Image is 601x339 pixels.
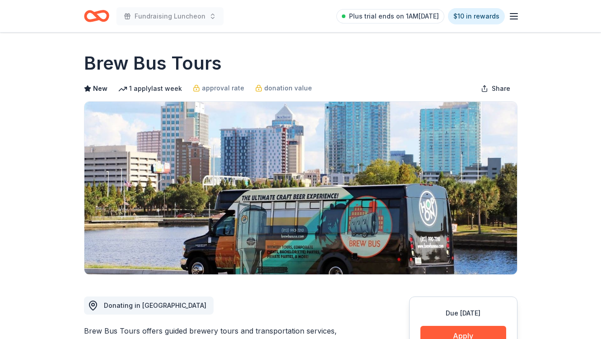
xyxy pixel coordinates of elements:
span: Donating in [GEOGRAPHIC_DATA] [104,301,206,309]
span: Plus trial ends on 1AM[DATE] [349,11,439,22]
h1: Brew Bus Tours [84,51,222,76]
span: New [93,83,107,94]
span: donation value [264,83,312,94]
span: Fundraising Luncheon [135,11,205,22]
a: Plus trial ends on 1AM[DATE] [336,9,444,24]
button: Fundraising Luncheon [116,7,224,25]
div: 1 apply last week [118,83,182,94]
button: Share [474,80,517,98]
span: approval rate [202,83,244,94]
a: donation value [255,83,312,94]
span: Share [492,83,510,94]
img: Image for Brew Bus Tours [84,102,517,274]
a: Home [84,5,109,27]
a: approval rate [193,83,244,94]
div: Due [DATE] [420,308,506,319]
a: $10 in rewards [448,8,505,24]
